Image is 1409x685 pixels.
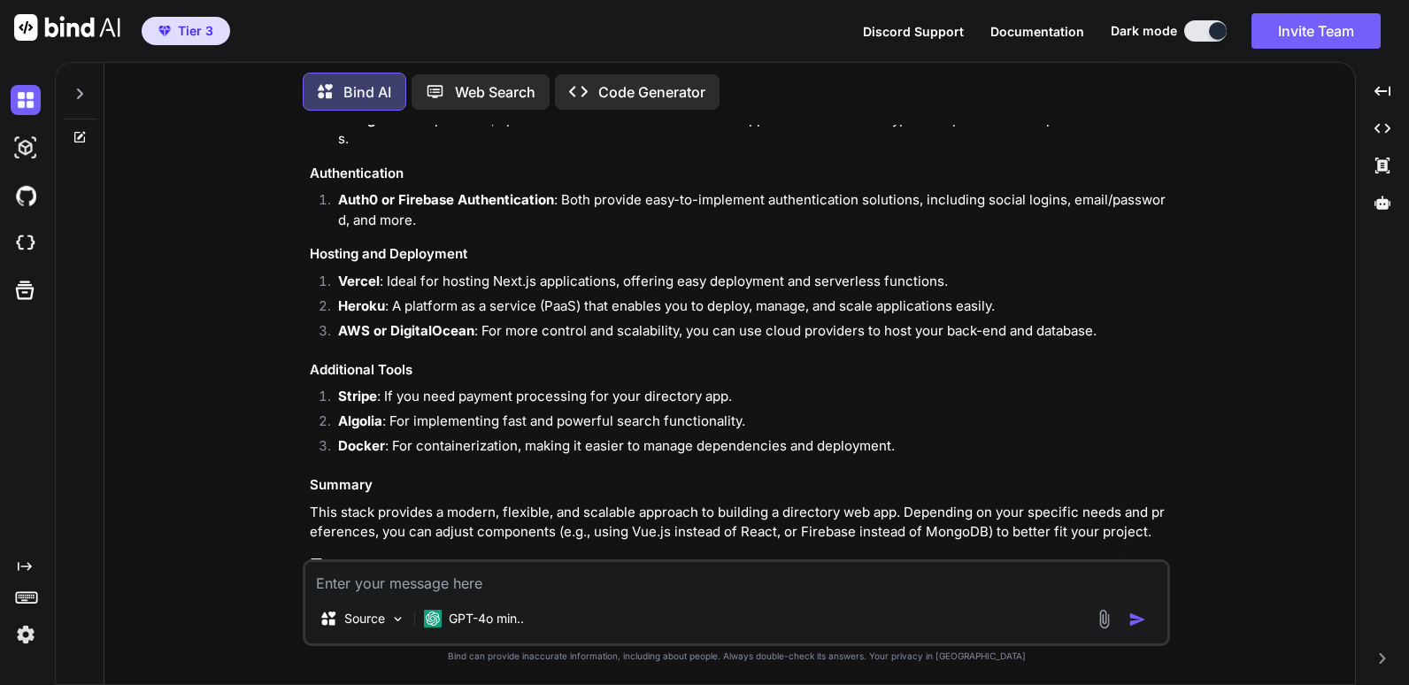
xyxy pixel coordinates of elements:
[11,181,41,211] img: githubDark
[324,190,1166,230] li: : Both provide easy-to-implement authentication solutions, including social logins, email/passwor...
[338,273,380,289] strong: Vercel
[303,650,1170,663] p: Bind can provide inaccurate information, including about people. Always double-check its answers....
[1111,22,1177,40] span: Dark mode
[324,110,1166,150] li: : A powerful, open-source relational database that supports advanced data types and performance o...
[338,388,377,404] strong: Stripe
[324,412,1166,436] li: : For implementing fast and powerful search functionality.
[338,437,385,454] strong: Docker
[343,81,391,103] p: Bind AI
[310,164,1166,184] h3: Authentication
[1089,558,1103,573] img: copy
[324,436,1166,461] li: : For containerization, making it easier to manage dependencies and deployment.
[863,22,964,41] button: Discord Support
[324,272,1166,296] li: : Ideal for hosting Next.js applications, offering easy deployment and serverless functions.
[990,24,1084,39] span: Documentation
[338,322,474,339] strong: AWS or DigitalOcean
[14,14,120,41] img: Bind AI
[1113,558,1128,573] img: like
[324,387,1166,412] li: : If you need payment processing for your directory app.
[178,22,213,40] span: Tier 3
[390,612,405,627] img: Pick Models
[11,133,41,163] img: darkAi-studio
[1094,609,1114,629] img: attachment
[11,85,41,115] img: darkChat
[324,296,1166,321] li: : A platform as a service (PaaS) that enables you to deploy, manage, and scale applications easily.
[449,610,524,627] p: GPT-4o min..
[338,191,554,208] strong: Auth0 or Firebase Authentication
[338,412,382,429] strong: Algolia
[598,81,705,103] p: Code Generator
[310,475,1166,496] h3: Summary
[310,244,1166,265] h3: Hosting and Deployment
[1251,13,1381,49] button: Invite Team
[11,620,41,650] img: settings
[310,503,1166,543] p: This stack provides a modern, flexible, and scalable approach to building a directory web app. De...
[310,360,1166,381] h3: Additional Tools
[455,81,535,103] p: Web Search
[1138,558,1152,573] img: dislike
[863,24,964,39] span: Discord Support
[338,297,385,314] strong: Heroku
[11,228,41,258] img: cloudideIcon
[142,17,230,45] button: premiumTier 3
[424,610,442,627] img: GPT-4o mini
[990,22,1084,41] button: Documentation
[344,610,385,627] p: Source
[324,321,1166,346] li: : For more control and scalability, you can use cloud providers to host your back-end and database.
[158,26,171,36] img: premium
[338,111,415,127] strong: PostgreSQL
[326,557,410,574] p: Open in Editor
[1128,611,1146,628] img: icon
